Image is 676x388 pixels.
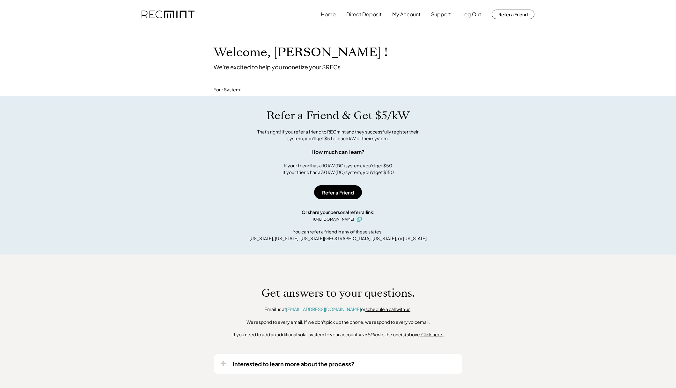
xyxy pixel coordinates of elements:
[264,306,412,313] div: Email us at or .
[461,8,481,21] button: Log Out
[314,185,362,199] button: Refer a Friend
[214,45,388,60] h1: Welcome, [PERSON_NAME] !
[232,331,444,338] div: If you need to add an additional solar system to your account, to the one(s) above,
[492,10,534,19] button: Refer a Friend
[313,217,354,222] div: [URL][DOMAIN_NAME]
[302,209,375,216] div: Or share your personal referral link:
[246,319,430,325] div: We respond to every email. If we don't pick up the phone, we respond to every voicemail.
[261,286,415,300] h1: Get answers to your questions.
[249,228,427,242] div: You can refer a friend in any of these states: [US_STATE], [US_STATE], [US_STATE][GEOGRAPHIC_DATA...
[286,306,361,312] a: [EMAIL_ADDRESS][DOMAIN_NAME]
[346,8,382,21] button: Direct Deposit
[421,331,444,337] u: Click here.
[392,8,421,21] button: My Account
[321,8,336,21] button: Home
[312,148,364,156] div: How much can I earn?
[356,216,363,223] button: click to copy
[233,360,355,368] div: Interested to learn more about the process?
[359,331,380,337] em: in addition
[431,8,451,21] button: Support
[250,128,426,142] div: That's right! If you refer a friend to RECmint and they successfully register their system, you'l...
[142,11,195,19] img: recmint-logotype%403x.png
[365,306,410,312] a: schedule a call with us
[214,63,342,71] div: We're excited to help you monetize your SRECs.
[283,162,394,176] div: If your friend has a 10 kW (DC) system, you'd get $50 If your friend has a 30 kW (DC) system, you...
[214,87,241,93] div: Your System:
[267,109,409,122] h1: Refer a Friend & Get $5/kW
